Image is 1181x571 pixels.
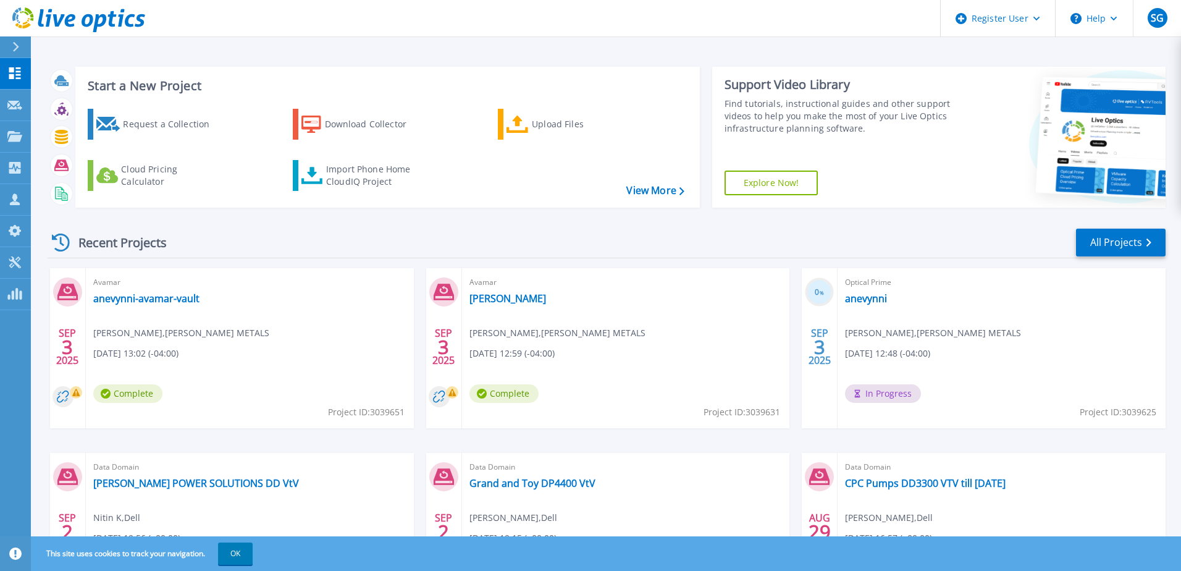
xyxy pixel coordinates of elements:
[1151,13,1164,23] span: SG
[469,347,555,360] span: [DATE] 12:59 (-04:00)
[218,543,253,565] button: OK
[1080,405,1156,419] span: Project ID: 3039625
[845,292,887,305] a: anevynni
[326,163,422,188] div: Import Phone Home CloudIQ Project
[56,324,79,370] div: SEP 2025
[56,509,79,554] div: SEP 2025
[1076,229,1166,256] a: All Projects
[469,477,595,489] a: Grand and Toy DP4400 VtV
[93,477,299,489] a: [PERSON_NAME] POWER SOLUTIONS DD VtV
[845,477,1006,489] a: CPC Pumps DD3300 VTV till [DATE]
[88,160,225,191] a: Cloud Pricing Calculator
[293,109,431,140] a: Download Collector
[88,79,684,93] h3: Start a New Project
[626,185,684,197] a: View More
[93,276,406,289] span: Avamar
[469,531,557,545] span: [DATE] 19:15 (+00:00)
[93,531,180,545] span: [DATE] 19:56 (+00:00)
[34,543,253,565] span: This site uses cookies to track your navigation.
[725,98,956,135] div: Find tutorials, instructional guides and other support videos to help you make the most of your L...
[498,109,636,140] a: Upload Files
[845,511,933,525] span: [PERSON_NAME] , Dell
[469,384,539,403] span: Complete
[469,326,645,340] span: [PERSON_NAME] , [PERSON_NAME] METALS
[62,527,73,537] span: 2
[93,347,179,360] span: [DATE] 13:02 (-04:00)
[845,276,1158,289] span: Optical Prime
[438,342,449,352] span: 3
[123,112,222,137] div: Request a Collection
[845,384,921,403] span: In Progress
[725,77,956,93] div: Support Video Library
[845,347,930,360] span: [DATE] 12:48 (-04:00)
[469,460,783,474] span: Data Domain
[93,511,140,525] span: Nitin K , Dell
[93,384,162,403] span: Complete
[532,112,631,137] div: Upload Files
[704,405,780,419] span: Project ID: 3039631
[808,509,831,554] div: AUG 2025
[438,527,449,537] span: 2
[93,326,269,340] span: [PERSON_NAME] , [PERSON_NAME] METALS
[93,460,406,474] span: Data Domain
[469,511,557,525] span: [PERSON_NAME] , Dell
[809,527,831,537] span: 29
[845,531,932,545] span: [DATE] 16:57 (+00:00)
[432,324,455,370] div: SEP 2025
[121,163,220,188] div: Cloud Pricing Calculator
[845,326,1021,340] span: [PERSON_NAME] , [PERSON_NAME] METALS
[48,227,183,258] div: Recent Projects
[808,324,831,370] div: SEP 2025
[93,292,200,305] a: anevynni-avamar-vault
[432,509,455,554] div: SEP 2025
[820,289,824,296] span: %
[328,405,405,419] span: Project ID: 3039651
[325,112,424,137] div: Download Collector
[805,285,834,300] h3: 0
[469,292,546,305] a: [PERSON_NAME]
[469,276,783,289] span: Avamar
[845,460,1158,474] span: Data Domain
[88,109,225,140] a: Request a Collection
[725,171,818,195] a: Explore Now!
[814,342,825,352] span: 3
[62,342,73,352] span: 3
